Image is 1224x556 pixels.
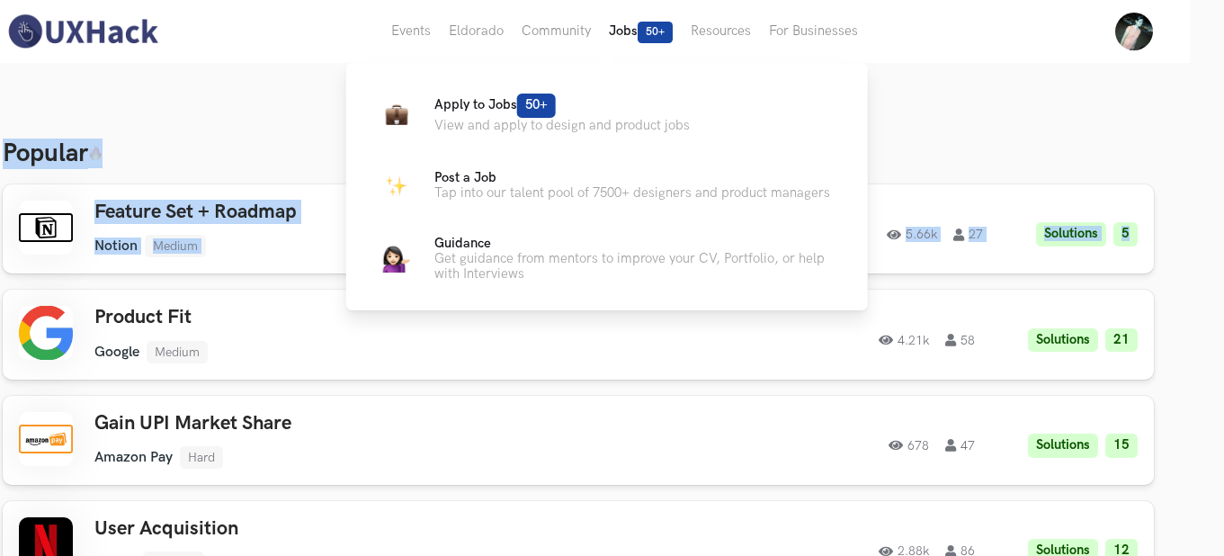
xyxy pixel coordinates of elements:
h3: Select a Case Study to begin [3,79,1154,110]
li: 5 [1113,222,1138,247]
img: Parking [385,175,407,197]
span: Post a Job [434,170,496,185]
span: 27 [953,229,983,241]
li: Notion [94,238,138,255]
h3: Popular [3,139,1154,169]
a: Gain UPI Market ShareAmazon PayHard67847Solutions15 [3,396,1154,485]
a: GuidanceGuidanceGet guidance from mentors to improve your CV, Portfolio, or help with Interviews [375,236,839,282]
li: 21 [1105,328,1138,353]
li: Amazon Pay [94,449,173,466]
img: Your profile pic [1115,13,1153,50]
p: Get guidance from mentors to improve your CV, Portfolio, or help with Interviews [434,251,839,282]
img: Briefcase [385,103,407,125]
span: Guidance [434,236,491,251]
span: 50+ [638,22,673,43]
h3: User Acquisition [94,517,605,541]
h3: Product Fit [94,306,605,329]
p: View and apply to design and product jobs [434,118,690,133]
span: 58 [945,334,975,346]
img: Guidance [383,246,410,273]
a: Feature Set + RoadmapNotionMedium5.66k27Solutions5 [3,184,1154,274]
span: 47 [945,439,975,452]
span: 50+ [517,94,556,118]
li: Solutions [1028,434,1098,458]
a: Product FitGoogleMedium4.21k58Solutions21 [3,290,1154,379]
h3: Gain UPI Market Share [94,412,605,435]
li: Medium [145,235,206,257]
img: 🔥 [88,146,103,161]
li: Google [94,344,139,361]
li: Hard [180,446,223,469]
h3: Feature Set + Roadmap [94,201,605,224]
span: 4.21k [879,334,929,346]
li: Medium [147,341,208,363]
li: Solutions [1028,328,1098,353]
p: Tap into our talent pool of 7500+ designers and product managers [434,185,830,201]
a: ParkingPost a JobTap into our talent pool of 7500+ designers and product managers [375,164,839,207]
span: Apply to Jobs [434,97,556,112]
li: 15 [1105,434,1138,458]
span: 678 [889,439,929,452]
li: Solutions [1036,222,1106,247]
span: 5.66k [887,229,937,241]
img: UXHack-logo.png [3,13,163,50]
a: BriefcaseApply to Jobs50+View and apply to design and product jobs [375,92,839,135]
